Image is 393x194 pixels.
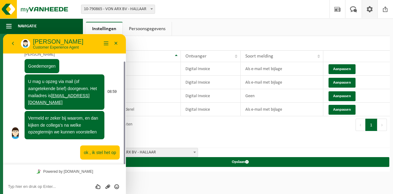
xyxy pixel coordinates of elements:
td: Nieuwe kredietnota [86,62,181,76]
div: Beoordeel deze chat [91,149,100,156]
td: Digital Invoice [181,62,241,76]
span: 10-790865 - VON ARX BV - HALLAAR [81,5,155,14]
h2: Label aanpassen [86,133,390,148]
td: Als e-mail met bijlage [241,76,324,89]
td: Andere documenten [86,89,181,103]
span: ok , ik stel het op [81,116,113,121]
td: Als e-mail met bijlage [241,103,324,116]
time: 08:59 [104,55,117,60]
td: Nieuwe aankoopborderel [86,103,181,116]
td: Nieuwe factuur [86,76,181,89]
span: Ontvanger [185,54,207,59]
img: Profielafbeelding agent [6,93,18,105]
button: Emoji invoeren [109,149,118,156]
span: Dashboard [18,34,41,49]
td: Digital Invoice [181,89,241,103]
td: Als e-mail met bijlage [241,62,324,76]
span: Goedemorgen [25,30,53,34]
button: Opslaan [91,157,389,167]
span: 10-790865 - VON ARX BV - HALLAAR [91,148,198,157]
button: Aanpassen [329,78,356,88]
td: Geen [241,89,324,103]
button: Aanpassen [329,91,356,101]
a: Powered by [DOMAIN_NAME] [31,133,92,141]
p: [PERSON_NAME] [21,18,117,23]
button: Upload bestand [100,149,109,156]
div: Group of buttons [91,149,118,156]
span: Soort melding [245,54,273,59]
a: [EMAIL_ADDRESS][DOMAIN_NAME] [25,59,87,71]
a: Persoonsgegevens [123,22,172,36]
span: U mag u opzeg via mail (of aangetekende brief) doorgeven. Het mailadres is [25,45,94,71]
img: Tawky_16x16.svg [33,135,38,140]
button: Aanpassen [329,105,356,115]
iframe: chat widget [3,34,126,194]
span: Navigatie [18,18,37,34]
button: Previous [356,119,365,131]
span: Vermeld er zeker bij waarom, en dan kijken de collega's na welke opzegtermijn we kunnen voorstellen [25,81,95,100]
button: Next [377,119,387,131]
td: Digital Invoice [181,103,241,116]
h2: Meldingen [86,36,390,50]
button: Aanpassen [329,64,356,74]
a: Instellingen [86,22,123,36]
td: Digital Invoice [181,76,241,89]
button: 1 [365,119,377,131]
